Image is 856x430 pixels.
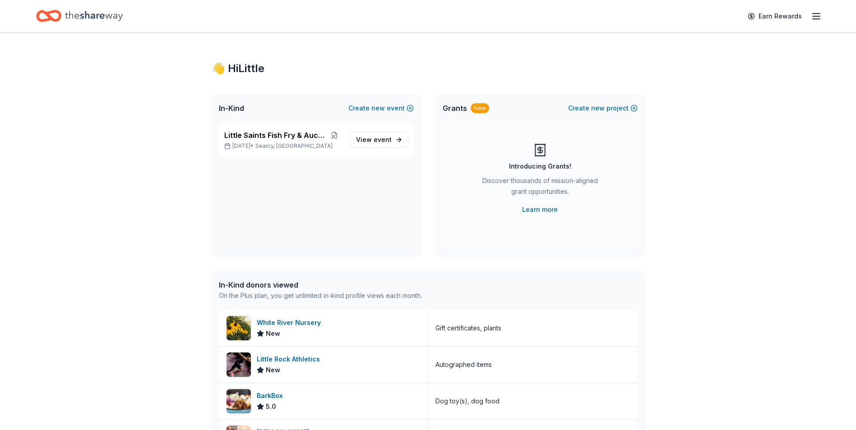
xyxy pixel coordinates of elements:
[374,136,392,143] span: event
[522,204,558,215] a: Learn more
[348,103,414,114] button: Createnewevent
[509,161,571,172] div: Introducing Grants!
[36,5,123,27] a: Home
[568,103,638,114] button: Createnewproject
[435,323,501,334] div: Gift certificates, plants
[224,142,343,150] p: [DATE] •
[435,359,492,370] div: Autographed items
[257,317,324,328] div: White River Nursery
[227,352,251,377] img: Image for Little Rock Athletics
[219,279,422,290] div: In-Kind donors viewed
[435,396,500,407] div: Dog toy(s), dog food
[212,61,645,76] div: 👋 Hi Little
[371,103,385,114] span: new
[471,103,489,113] div: New
[591,103,605,114] span: new
[742,8,807,24] a: Earn Rewards
[257,390,287,401] div: BarkBox
[219,290,422,301] div: On the Plus plan, you get unlimited in-kind profile views each month.
[257,354,324,365] div: Little Rock Athletics
[479,175,602,201] div: Discover thousands of mission-aligned grant opportunities.
[350,132,408,148] a: View event
[443,103,467,114] span: Grants
[266,401,276,412] span: 5.0
[266,365,280,375] span: New
[227,389,251,413] img: Image for BarkBox
[356,134,392,145] span: View
[266,328,280,339] span: New
[224,130,326,141] span: Little Saints Fish Fry & Auction
[219,103,244,114] span: In-Kind
[227,316,251,340] img: Image for White River Nursery
[255,142,333,150] span: Searcy, [GEOGRAPHIC_DATA]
